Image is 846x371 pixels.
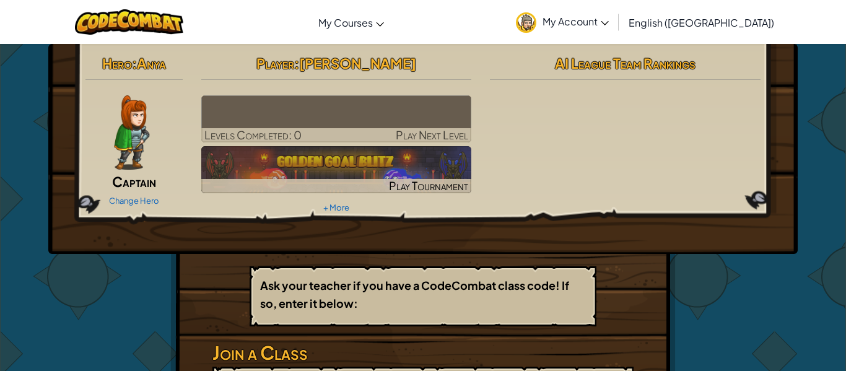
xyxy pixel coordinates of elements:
[132,55,137,72] span: :
[389,178,468,193] span: Play Tournament
[204,128,302,142] span: Levels Completed: 0
[212,339,634,367] h3: Join a Class
[622,6,780,39] a: English ([GEOGRAPHIC_DATA])
[543,15,609,28] span: My Account
[555,55,696,72] span: AI League Team Rankings
[256,55,294,72] span: Player
[516,12,536,33] img: avatar
[318,16,373,29] span: My Courses
[396,128,468,142] span: Play Next Level
[137,55,166,72] span: Anya
[109,196,159,206] a: Change Hero
[112,173,156,190] span: Captain
[260,278,569,310] b: Ask your teacher if you have a CodeCombat class code! If so, enter it below:
[201,146,472,193] a: Play Tournament
[75,9,183,35] img: CodeCombat logo
[294,55,299,72] span: :
[201,95,472,142] a: Play Next Level
[299,55,416,72] span: [PERSON_NAME]
[323,203,349,212] a: + More
[510,2,615,41] a: My Account
[114,95,149,170] img: captain-pose.png
[629,16,774,29] span: English ([GEOGRAPHIC_DATA])
[201,146,472,193] img: Golden Goal
[102,55,132,72] span: Hero
[312,6,390,39] a: My Courses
